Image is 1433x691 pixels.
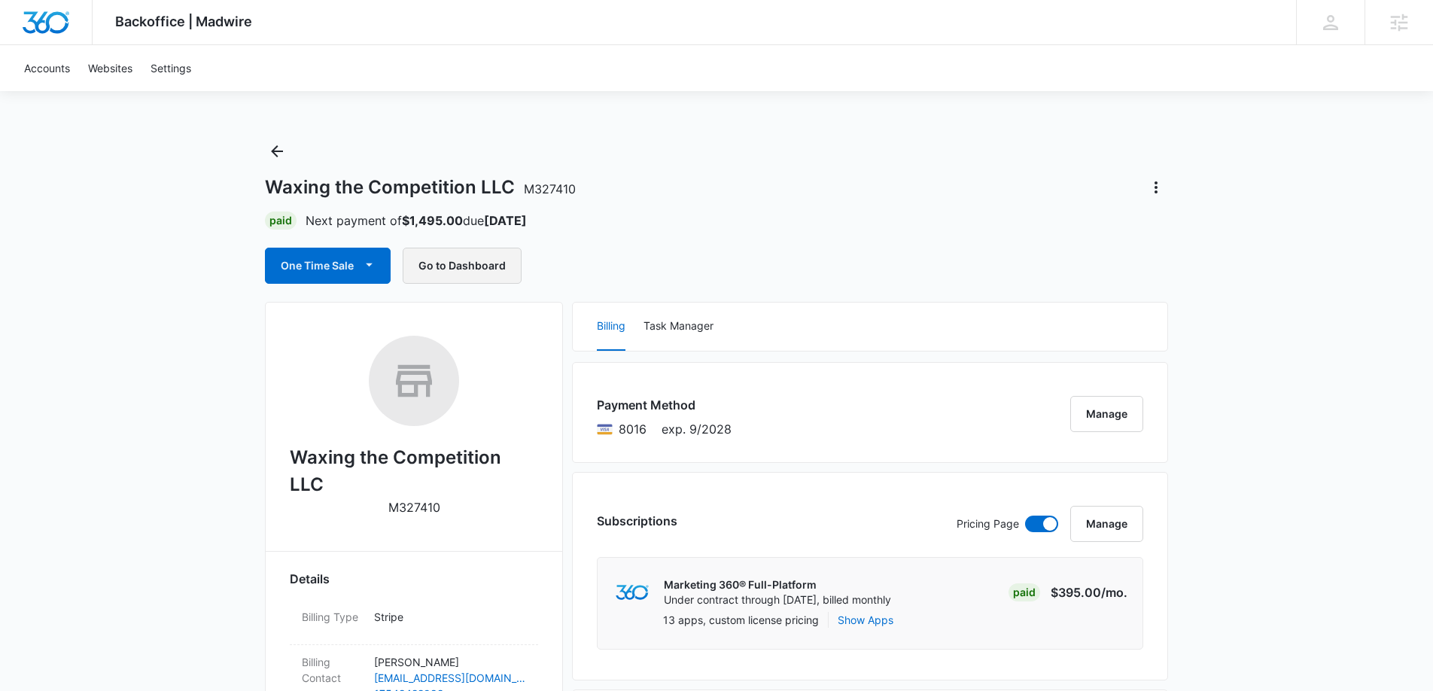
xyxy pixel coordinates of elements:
button: Billing [597,303,625,351]
p: M327410 [388,498,440,516]
a: Accounts [15,45,79,91]
button: Manage [1070,396,1143,432]
p: $395.00 [1051,583,1127,601]
strong: $1,495.00 [402,213,463,228]
button: Go to Dashboard [403,248,522,284]
span: /mo. [1101,585,1127,600]
h1: Waxing the Competition LLC [265,176,576,199]
button: Show Apps [838,612,893,628]
a: [EMAIL_ADDRESS][DOMAIN_NAME] [374,670,526,686]
button: Back [265,139,289,163]
button: One Time Sale [265,248,391,284]
div: Paid [265,212,297,230]
h2: Waxing the Competition LLC [290,444,538,498]
p: Next payment of due [306,212,527,230]
p: [PERSON_NAME] [374,654,526,670]
dt: Billing Type [302,609,362,625]
div: Billing TypeStripe [290,600,538,645]
h3: Subscriptions [597,512,677,530]
h3: Payment Method [597,396,732,414]
div: Paid [1009,583,1040,601]
p: Under contract through [DATE], billed monthly [664,592,891,607]
strong: [DATE] [484,213,527,228]
a: Websites [79,45,141,91]
span: Visa ending with [619,420,647,438]
p: Stripe [374,609,526,625]
span: Backoffice | Madwire [115,14,252,29]
span: Details [290,570,330,588]
span: exp. 9/2028 [662,420,732,438]
img: marketing360Logo [616,585,648,601]
button: Task Manager [643,303,713,351]
button: Actions [1144,175,1168,199]
dt: Billing Contact [302,654,362,686]
p: 13 apps, custom license pricing [663,612,819,628]
button: Manage [1070,506,1143,542]
p: Pricing Page [957,516,1019,532]
span: M327410 [524,181,576,196]
p: Marketing 360® Full-Platform [664,577,891,592]
a: Settings [141,45,200,91]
